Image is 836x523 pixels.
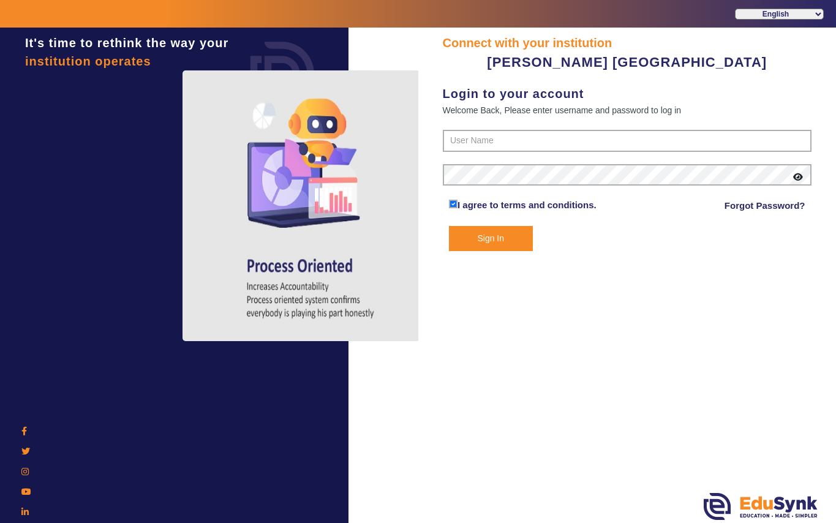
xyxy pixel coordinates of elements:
[449,226,533,251] button: Sign In
[443,103,812,118] div: Welcome Back, Please enter username and password to log in
[443,85,812,103] div: Login to your account
[236,28,328,119] img: login.png
[443,52,812,72] div: [PERSON_NAME] [GEOGRAPHIC_DATA]
[25,55,151,68] span: institution operates
[25,36,228,50] span: It's time to rethink the way your
[443,130,812,152] input: User Name
[443,34,812,52] div: Connect with your institution
[183,70,440,341] img: login4.png
[725,198,805,213] a: Forgot Password?
[458,200,597,210] a: I agree to terms and conditions.
[704,493,818,520] img: edusynk.png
